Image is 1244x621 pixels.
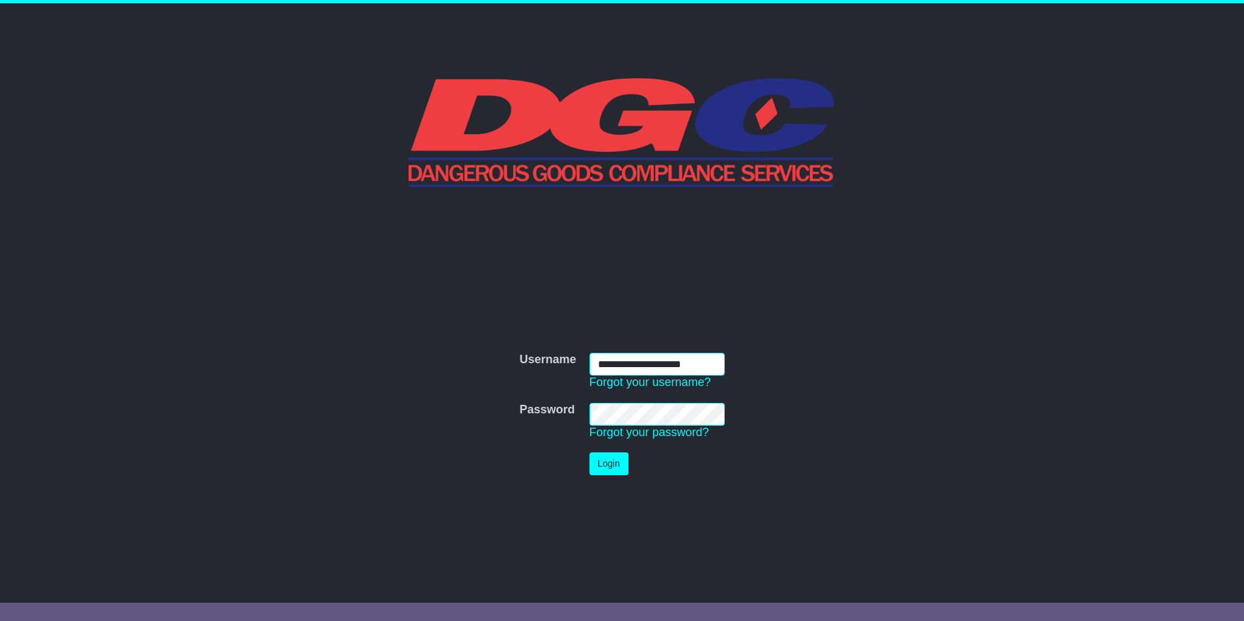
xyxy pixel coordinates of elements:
label: Username [519,353,576,367]
button: Login [589,452,629,475]
a: Forgot your password? [589,426,709,439]
label: Password [519,403,575,417]
a: Forgot your username? [589,376,711,389]
img: DGC QLD [409,76,836,187]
